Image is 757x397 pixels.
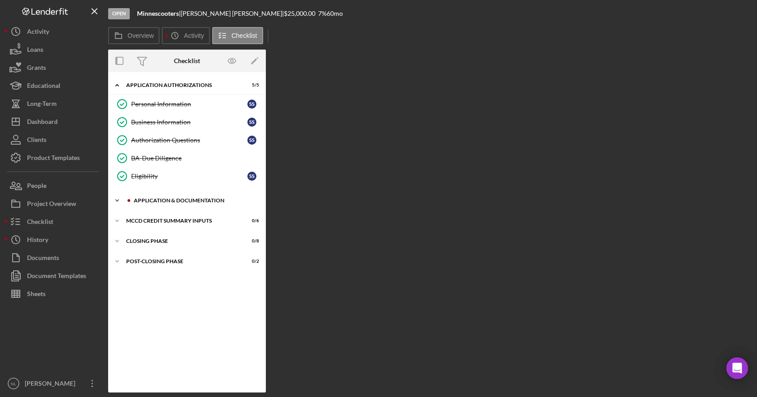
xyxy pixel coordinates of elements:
[126,82,237,88] div: Application Authorizations
[131,119,247,126] div: Business Information
[212,27,263,44] button: Checklist
[27,59,46,79] div: Grants
[162,27,210,44] button: Activity
[247,172,256,181] div: S S
[126,218,237,224] div: MCCD Credit Summary Inputs
[128,32,154,39] label: Overview
[131,137,247,144] div: Authorization Questions
[27,77,60,97] div: Educational
[27,195,76,215] div: Project Overview
[131,100,247,108] div: Personal Information
[174,57,200,64] div: Checklist
[284,10,318,17] div: $25,000.00
[5,23,104,41] button: Activity
[113,167,261,185] a: EligibilitySS
[131,155,261,162] div: BA-Due Diligence
[126,238,237,244] div: Closing Phase
[137,10,181,17] div: |
[131,173,247,180] div: Eligibility
[5,213,104,231] button: Checklist
[27,285,46,305] div: Sheets
[5,177,104,195] button: People
[134,198,255,203] div: Application & Documentation
[5,41,104,59] button: Loans
[5,59,104,77] button: Grants
[181,10,284,17] div: [PERSON_NAME] [PERSON_NAME] |
[5,249,104,267] button: Documents
[232,32,257,39] label: Checklist
[27,113,58,133] div: Dashboard
[126,259,237,264] div: Post-Closing Phase
[5,285,104,303] button: Sheets
[108,27,160,44] button: Overview
[247,118,256,127] div: S S
[318,10,327,17] div: 7 %
[5,374,104,392] button: NL[PERSON_NAME]
[5,131,104,149] button: Clients
[27,41,43,61] div: Loans
[5,77,104,95] button: Educational
[5,195,104,213] button: Project Overview
[113,113,261,131] a: Business InformationSS
[108,8,130,19] div: Open
[726,357,748,379] div: Open Intercom Messenger
[27,267,86,287] div: Document Templates
[327,10,343,17] div: 60 mo
[23,374,81,395] div: [PERSON_NAME]
[113,149,261,167] a: BA-Due Diligence
[27,177,46,197] div: People
[243,238,259,244] div: 0 / 8
[5,231,104,249] button: History
[243,218,259,224] div: 0 / 6
[27,23,49,43] div: Activity
[5,149,104,167] button: Product Templates
[243,259,259,264] div: 0 / 2
[27,231,48,251] div: History
[184,32,204,39] label: Activity
[5,113,104,131] button: Dashboard
[137,9,179,17] b: Minnescooters
[113,95,261,113] a: Personal InformationSS
[5,267,104,285] button: Document Templates
[247,100,256,109] div: S S
[27,249,59,269] div: Documents
[27,131,46,151] div: Clients
[11,381,17,386] text: NL
[113,131,261,149] a: Authorization QuestionsSS
[27,95,57,115] div: Long-Term
[243,82,259,88] div: 5 / 5
[247,136,256,145] div: S S
[27,149,80,169] div: Product Templates
[5,95,104,113] button: Long-Term
[27,213,53,233] div: Checklist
